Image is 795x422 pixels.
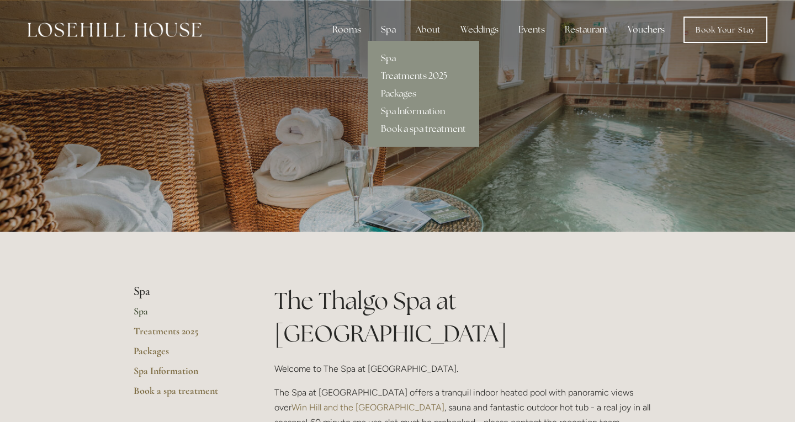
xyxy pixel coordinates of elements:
div: Rooms [324,19,370,41]
li: Spa [134,285,239,299]
a: Packages [368,85,479,103]
div: Weddings [452,19,507,41]
div: Restaurant [556,19,617,41]
p: Welcome to The Spa at [GEOGRAPHIC_DATA]. [274,361,661,376]
a: Book a spa treatment [134,384,239,404]
a: Spa Information [134,365,239,384]
a: Vouchers [619,19,674,41]
a: Packages [134,345,239,365]
a: Book a spa treatment [368,120,479,138]
h1: The Thalgo Spa at [GEOGRAPHIC_DATA] [274,285,661,350]
a: Treatments 2025 [134,325,239,345]
a: Win Hill and the [GEOGRAPHIC_DATA] [291,402,444,413]
div: About [407,19,449,41]
a: Spa [368,50,479,67]
img: Losehill House [28,23,202,37]
a: Spa [134,305,239,325]
a: Spa Information [368,103,479,120]
a: Book Your Stay [683,17,767,43]
div: Spa [372,19,405,41]
a: Treatments 2025 [368,67,479,85]
div: Events [510,19,554,41]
